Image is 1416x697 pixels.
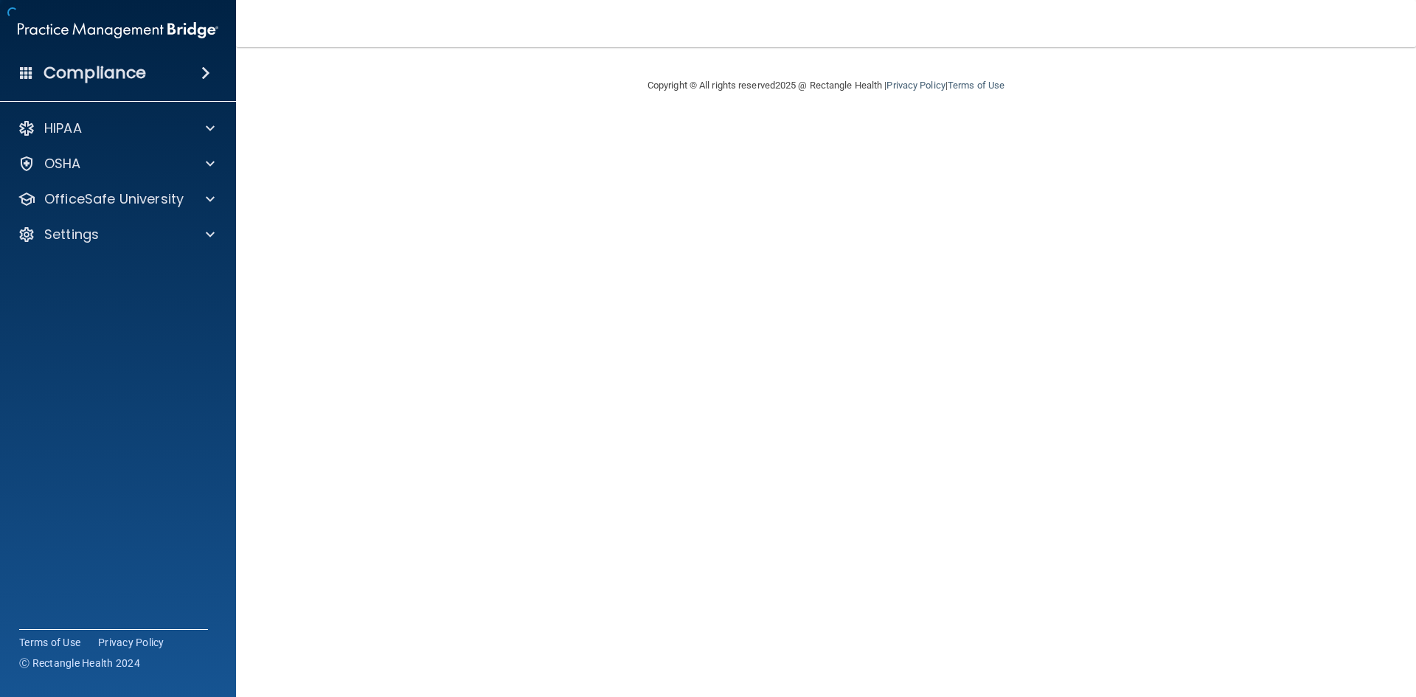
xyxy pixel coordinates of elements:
a: OfficeSafe University [18,190,215,208]
span: Ⓒ Rectangle Health 2024 [19,656,140,670]
p: OSHA [44,155,81,173]
p: HIPAA [44,119,82,137]
a: Terms of Use [948,80,1004,91]
div: Copyright © All rights reserved 2025 @ Rectangle Health | | [557,62,1095,109]
a: Terms of Use [19,635,80,650]
a: Settings [18,226,215,243]
img: PMB logo [18,15,218,45]
a: OSHA [18,155,215,173]
h4: Compliance [44,63,146,83]
a: Privacy Policy [886,80,945,91]
a: Privacy Policy [98,635,164,650]
p: OfficeSafe University [44,190,184,208]
a: HIPAA [18,119,215,137]
p: Settings [44,226,99,243]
